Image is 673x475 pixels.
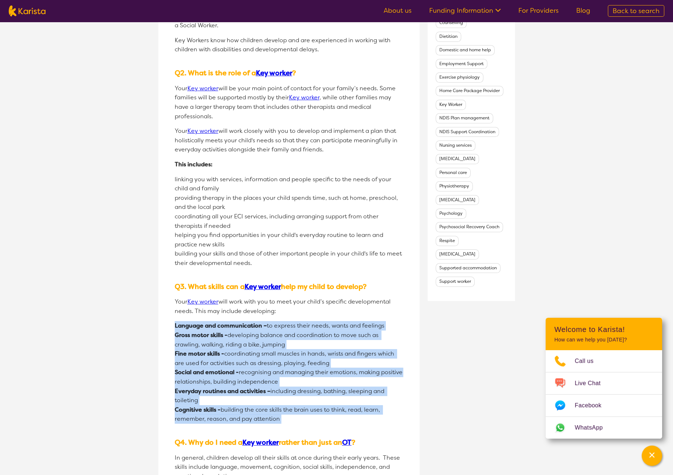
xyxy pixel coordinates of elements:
h3: Q3. What skills can a help my child to develop? [175,282,403,292]
button: Filter by Psychology [436,209,466,219]
a: Web link opens in a new tab. [546,417,662,439]
h2: Welcome to Karista! [554,325,653,334]
button: Filter by Supported accommodation [436,263,500,273]
button: Filter by Support worker [436,277,475,287]
li: including dressing, bathing, sleeping and toileting [175,387,403,405]
li: linking you with services, information and people specific to the needs of your child and family [175,175,403,193]
strong: Gross motor skills - [175,331,227,339]
li: to express their needs, wants and feelings [175,321,403,330]
p: How can we help you [DATE]? [554,337,653,343]
li: helping you find opportunities in your child's everyday routine to learn and practice new skills [175,230,403,249]
button: Filter by Dietitian [436,32,461,42]
a: Key worker [187,127,218,135]
button: Filter by Physiotherapy [436,181,473,191]
button: Filter by Podiatry [436,195,479,205]
span: Call us [575,356,602,367]
p: Your will work closely with you to develop and implement a plan that holistically meets your chil... [175,126,403,154]
a: Key worker [256,68,292,78]
img: Karista logo [9,5,45,16]
p: Your will be your main point of contact for your family’s needs. Some families will be supported ... [175,84,403,121]
li: recognising and managing their emotions, making positive relationships, building independence [175,368,403,386]
a: Back to search [608,5,664,17]
button: Filter by Key Worker [436,100,466,110]
strong: Cognitive skills - [175,406,221,413]
strong: Everyday routines and activities – [175,387,270,395]
button: Filter by Nursing services [436,140,475,151]
strong: Social and emotional - [175,368,239,376]
a: Blog [576,6,590,15]
div: Channel Menu [546,318,662,439]
button: Filter by Home Care Package Provider [436,86,503,96]
span: Live Chat [575,378,609,389]
h3: Q4. Why do I need a rather than just an ? [175,438,403,448]
strong: Fine motor skills - [175,350,224,357]
span: Facebook [575,400,610,411]
button: Filter by NDIS Support Coordination [436,127,499,137]
p: Your will work with you to meet your child’s specific developmental needs. This may include devel... [175,297,403,316]
li: developing balance and coordination to move such as crawling, walking, riding a bike, jumping [175,330,403,349]
a: Key worker [245,282,281,291]
button: Filter by Counselling [436,18,467,28]
button: Filter by Exercise physiology [436,72,483,83]
li: coordinating all your ECI services, including arranging support from other therapists if needed [175,212,403,230]
strong: This includes: [175,161,213,168]
a: Funding Information [429,6,501,15]
a: Key worker [242,438,279,447]
strong: Language and communication – [175,322,267,329]
p: Key Workers know how children develop and are experienced in working with children with disabilit... [175,36,403,54]
li: building your skills and those of other important people in your child's life to meet their devel... [175,249,403,268]
a: Key worker [187,84,218,92]
li: coordinating small muscles in hands, wrists and fingers which are used for activities such as dre... [175,349,403,368]
ul: Choose channel [546,350,662,439]
button: Filter by NDIS Plan management [436,113,493,123]
button: Filter by Employment Support [436,59,487,69]
button: Filter by Occupational therapy [436,154,479,164]
li: building the core skills the brain uses to think, read, learn, remember, reason, and pay attention [175,405,403,424]
button: Filter by Psychosocial Recovery Coach [436,222,503,232]
button: Channel Menu [642,446,662,466]
h3: Q2. What is the role of a ? [175,68,403,79]
a: OT [342,438,352,447]
a: For Providers [518,6,559,15]
button: Filter by Domestic and home help [436,45,495,55]
li: providing therapy in the places your child spends time, such at home, preschool, and the local park [175,193,403,212]
a: Key worker [187,298,218,305]
button: Filter by Speech therapy [436,249,479,260]
a: Key worker [289,94,320,101]
span: Back to search [613,7,660,15]
a: About us [384,6,412,15]
button: Filter by Personal care [436,168,471,178]
button: Filter by Respite [436,236,459,246]
span: WhatsApp [575,422,611,433]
